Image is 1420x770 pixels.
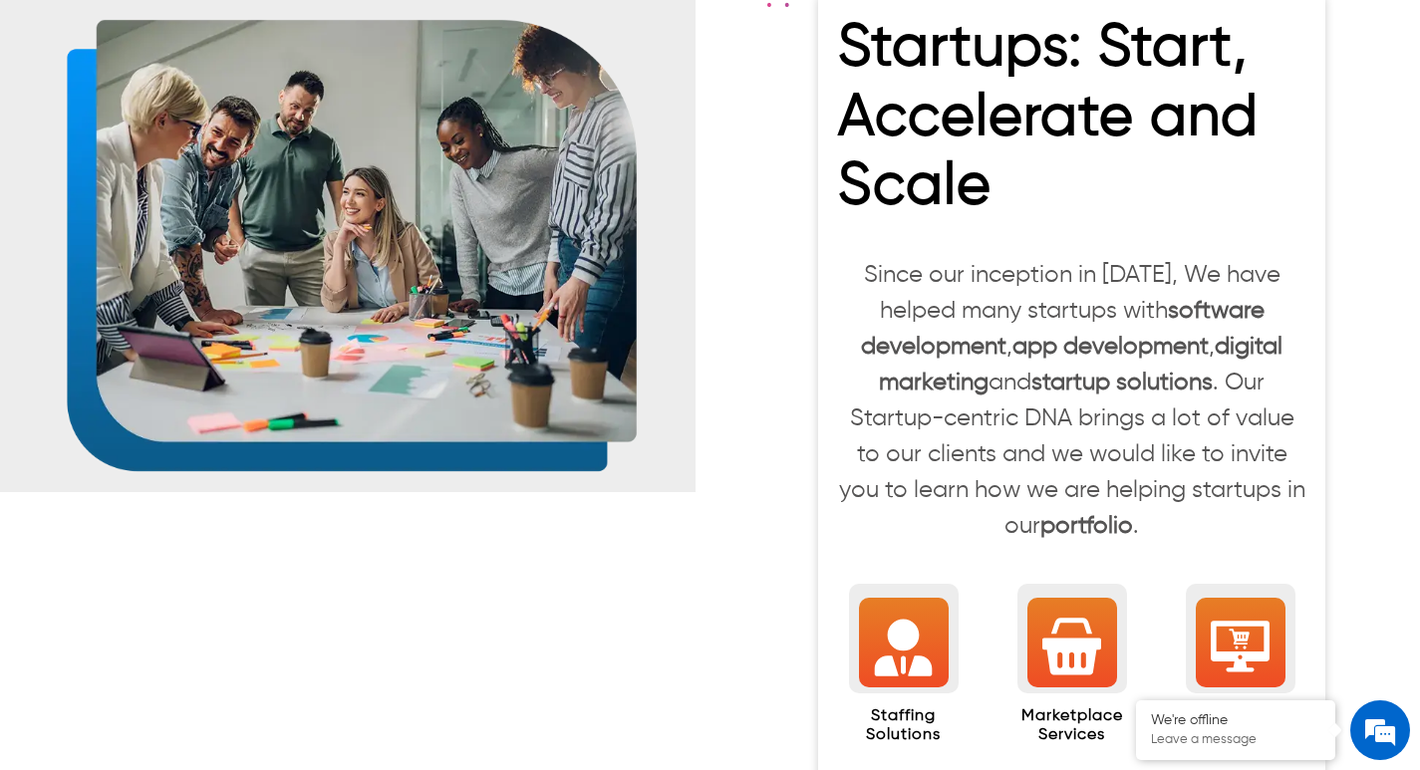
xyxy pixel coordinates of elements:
a: startup solutions [1031,371,1213,394]
span: We are offline. Please leave us a message. [42,251,348,452]
a: portfolio [1040,514,1133,538]
p: Leave a message [1151,732,1320,748]
em: Submit [292,614,362,641]
div: Leave a message [104,112,335,137]
textarea: Type your message and click 'Submit' [10,544,380,614]
img: logo_Zg8I0qSkbAqR2WFHt3p6CTuqpyXMFPubPcD2OT02zFN43Cy9FUNNG3NEPhM_Q1qe_.png [34,120,84,130]
a: app development [1012,335,1209,359]
p: Since our inception in [DATE], We have helped many startups with , , and . Our Startup-centric DN... [838,257,1305,544]
h2: Startups: Start, Accelerate and Scale [838,15,1305,233]
div: Minimize live chat window [327,10,375,58]
div: We're offline [1151,712,1320,729]
img: salesiqlogo_leal7QplfZFryJ6FIlVepeu7OftD7mt8q6exU6-34PB8prfIgodN67KcxXM9Y7JQ_.png [138,523,151,535]
em: Driven by SalesIQ [156,522,253,536]
h2: Marketplace Services [1007,707,1138,755]
h2: Staffing Solutions [838,707,969,755]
